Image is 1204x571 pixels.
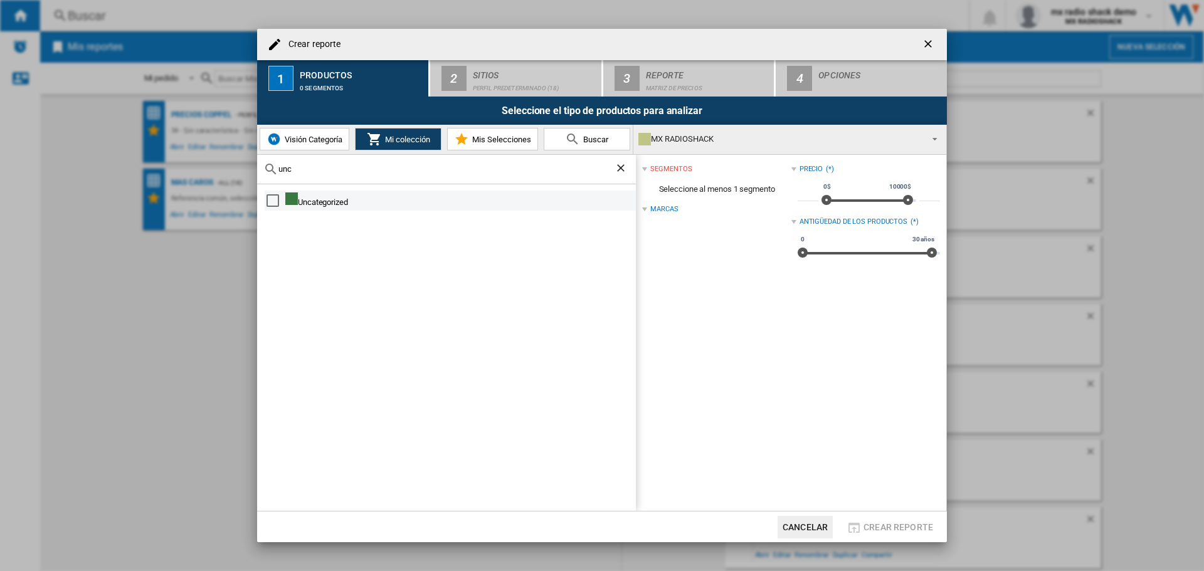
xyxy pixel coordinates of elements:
div: Marcas [650,204,678,214]
button: Mis Selecciones [447,128,538,150]
div: Matriz de precios [646,78,769,92]
div: 3 [615,66,640,91]
md-checkbox: Select [267,192,285,209]
button: 1 Productos 0 segmentos [257,60,430,97]
input: Buscar en sitios [278,164,615,174]
button: Mi colección [355,128,441,150]
span: Visión Categoría [282,135,342,144]
div: Reporte [646,65,769,78]
div: 1 [268,66,293,91]
div: Uncategorized [285,192,634,209]
div: MX RADIOSHACK [638,130,921,148]
div: Antigüedad de los productos [800,217,907,227]
span: Buscar [580,135,608,144]
button: 2 Sitios Perfil predeterminado (18) [430,60,603,97]
span: 10000$ [887,182,913,192]
span: 0$ [821,182,833,192]
button: getI18NText('BUTTONS.CLOSE_DIALOG') [917,32,942,57]
img: wiser-icon-blue.png [267,132,282,147]
div: Seleccione el tipo de productos para analizar [257,97,947,125]
span: 0 [799,234,806,244]
div: Productos [300,65,423,78]
span: Crear reporte [863,522,933,532]
ng-md-icon: Borrar búsqueda [615,162,630,177]
button: Cancelar [778,516,833,538]
ng-md-icon: getI18NText('BUTTONS.CLOSE_DIALOG') [922,38,937,53]
button: Visión Categoría [260,128,349,150]
h4: Crear reporte [282,38,341,51]
div: 0 segmentos [300,78,423,92]
span: 30 años [911,234,936,244]
div: Opciones [818,65,942,78]
button: Buscar [544,128,630,150]
span: Mis Selecciones [469,135,531,144]
div: Perfil predeterminado (18) [473,78,596,92]
div: 2 [441,66,467,91]
div: Precio [800,164,823,174]
div: Sitios [473,65,596,78]
div: 4 [787,66,812,91]
span: Seleccione al menos 1 segmento [642,177,791,201]
button: 4 Opciones [776,60,947,97]
button: 3 Reporte Matriz de precios [603,60,776,97]
div: segmentos [650,164,692,174]
span: Mi colección [382,135,430,144]
button: Crear reporte [843,516,937,538]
